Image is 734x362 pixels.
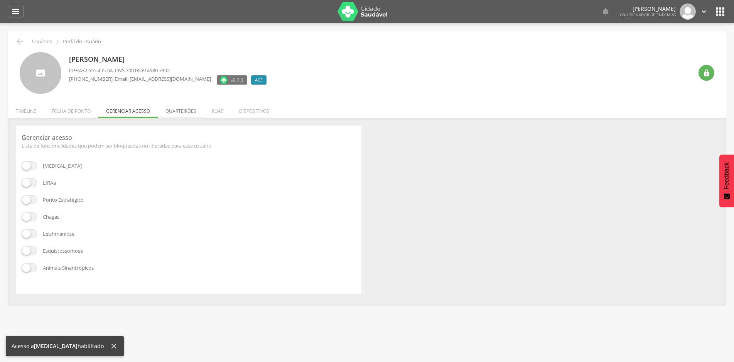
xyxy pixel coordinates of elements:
li: Timeline [8,100,44,118]
span: 432.655.455-04 [79,67,113,74]
i:  [700,7,708,16]
span: v2.3.0 [231,76,243,84]
li: Dispositivos [231,100,277,118]
p: Perfil do Usuário [63,39,101,45]
p: Animais Sinantrópicos [43,263,94,272]
li: Quarteirões [158,100,204,118]
a:  [8,6,24,17]
span: 700 0059 4980 7302 [126,67,170,74]
p: Leishmaniose [43,229,74,238]
p: [PERSON_NAME] [69,54,270,65]
i:  [53,37,62,46]
p: Esquistossomose [43,246,83,255]
li: Folha de ponto [44,100,98,118]
i:  [703,69,710,77]
p: [MEDICAL_DATA] [43,161,82,170]
b: [MEDICAL_DATA] [34,342,78,350]
button: Feedback - Mostrar pesquisa [719,155,734,207]
a:  [601,3,610,20]
p: Chagas [43,212,59,221]
a:  [700,3,708,20]
i:  [601,7,610,16]
span: ACE [255,77,263,83]
p: , Email: [EMAIL_ADDRESS][DOMAIN_NAME] [69,75,211,83]
i:  [714,5,726,18]
span: Coordenador de Endemias [620,12,676,17]
p: CPF: , CNS: [69,67,270,74]
i:  [15,37,24,46]
p: [PERSON_NAME] [620,6,676,12]
span: Feedback [723,162,730,189]
div: Acesso a habilitado [12,342,110,350]
span: Lista de funcionalidades que podem ser bloqueadas ou liberadas para esse usuário [22,142,356,149]
i:  [11,7,20,16]
span: [PHONE_NUMBER] [69,75,113,82]
p: Usuários [32,39,52,45]
p: Gerenciar acesso [22,133,356,142]
p: LIRAa [43,178,56,187]
li: Ruas [204,100,231,118]
p: Ponto Estratégico [43,195,84,204]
